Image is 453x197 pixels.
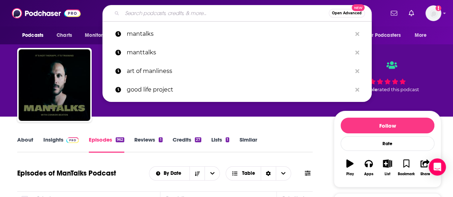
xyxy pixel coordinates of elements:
input: Search podcasts, credits, & more... [122,8,329,19]
a: About [17,136,33,153]
div: Search podcasts, credits, & more... [102,5,372,21]
img: Podchaser Pro [66,137,79,143]
button: Show profile menu [425,5,441,21]
button: Choose View [226,166,291,181]
span: Open Advanced [332,11,362,15]
span: Logged in as ShannonHennessey [425,5,441,21]
div: Sort Direction [261,167,276,180]
button: open menu [204,167,220,180]
a: Charts [52,29,76,42]
div: Open Intercom Messenger [429,158,446,176]
span: Charts [57,30,72,40]
button: Follow [341,118,434,133]
svg: Add a profile image [435,5,441,11]
button: open menu [410,29,436,42]
button: open menu [17,29,53,42]
button: Bookmark [397,155,415,181]
button: open menu [362,29,411,42]
a: Similar [239,136,257,153]
span: By Date [164,171,184,176]
img: Podchaser - Follow, Share and Rate Podcasts [12,6,81,20]
div: Rate [341,136,434,151]
a: Credits27 [173,136,201,153]
span: New [352,4,365,11]
span: Table [242,171,255,176]
button: Open AdvancedNew [329,9,365,18]
div: Bookmark [398,172,415,176]
span: For Podcasters [366,30,401,40]
span: Monitoring [85,30,110,40]
img: User Profile [425,5,441,21]
a: Episodes962 [89,136,124,153]
div: Play [346,172,354,176]
span: More [415,30,427,40]
h2: Choose List sort [149,166,220,181]
p: manttalks [127,43,352,62]
a: good life project [102,80,372,99]
a: manttalks [102,43,372,62]
span: rated this podcast [377,87,419,92]
div: 1 [226,137,229,142]
p: art of manliness [127,62,352,80]
img: ManTalks Podcast [19,49,90,121]
a: Show notifications dropdown [388,7,400,19]
div: List [385,172,390,176]
a: Reviews1 [134,136,162,153]
a: mantalks [102,25,372,43]
button: Apps [359,155,378,181]
button: Sort Direction [189,167,204,180]
div: 27 [195,137,201,142]
div: 962 [116,137,124,142]
p: good life project [127,80,352,99]
span: Podcasts [22,30,43,40]
button: open menu [80,29,120,42]
a: Show notifications dropdown [406,7,417,19]
button: Play [341,155,359,181]
button: List [378,155,397,181]
div: 1 [159,137,162,142]
div: 2 peoplerated this podcast [334,54,441,99]
button: Share [416,155,434,181]
a: art of manliness [102,62,372,80]
div: Share [420,172,430,176]
h1: Episodes of ManTalks Podcast [17,169,116,178]
p: mantalks [127,25,352,43]
a: Lists1 [211,136,229,153]
button: open menu [149,171,190,176]
a: InsightsPodchaser Pro [43,136,79,153]
div: Apps [364,172,374,176]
